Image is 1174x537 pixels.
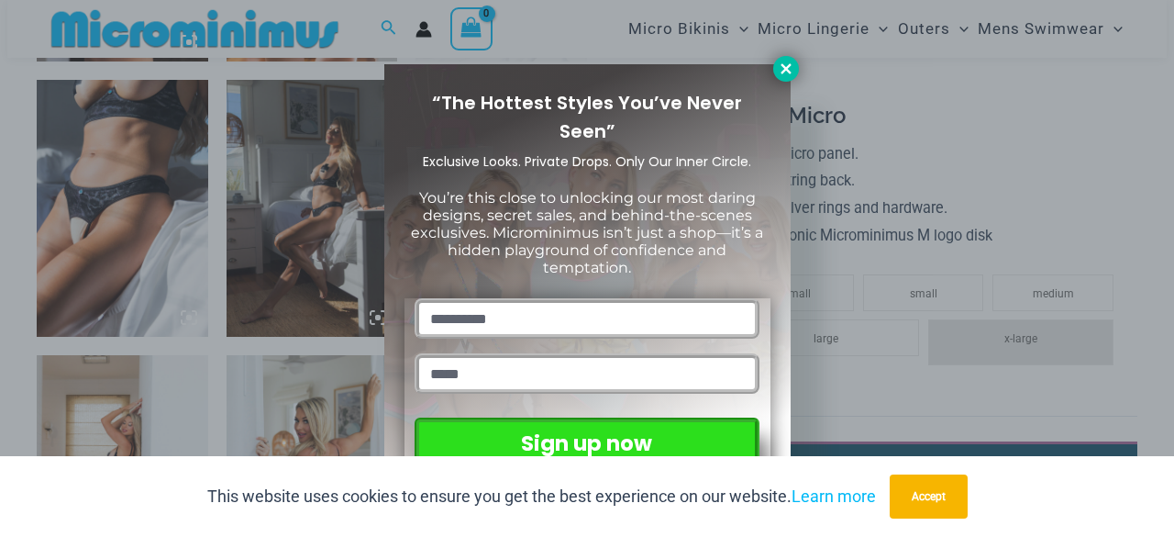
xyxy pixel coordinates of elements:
[411,189,763,277] span: You’re this close to unlocking our most daring designs, secret sales, and behind-the-scenes exclu...
[792,487,876,506] a: Learn more
[415,418,759,470] button: Sign up now
[432,90,742,144] span: “The Hottest Styles You’ve Never Seen”
[773,56,799,82] button: Close
[423,152,751,171] span: Exclusive Looks. Private Drops. Only Our Inner Circle.
[890,475,968,519] button: Accept
[207,483,876,510] p: This website uses cookies to ensure you get the best experience on our website.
